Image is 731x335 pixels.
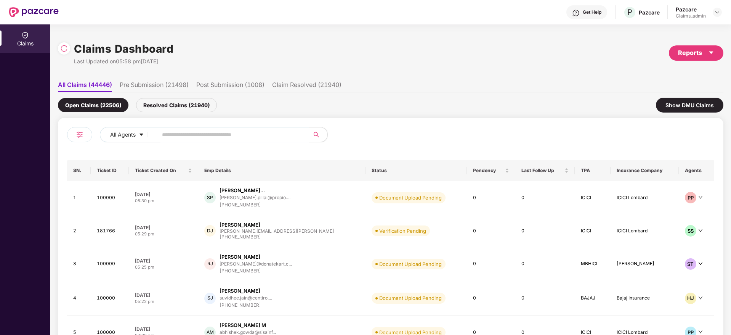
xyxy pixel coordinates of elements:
[611,215,679,247] td: ICICI Lombard
[379,294,442,302] div: Document Upload Pending
[67,247,91,282] td: 3
[698,296,703,300] span: down
[58,81,112,92] li: All Claims (44446)
[678,48,714,58] div: Reports
[708,50,714,56] span: caret-down
[515,215,575,247] td: 0
[714,9,720,15] img: svg+xml;base64,PHN2ZyBpZD0iRHJvcGRvd24tMzJ4MzIiIHhtbG5zPSJodHRwOi8vd3d3LnczLm9yZy8yMDAwL3N2ZyIgd2...
[220,330,276,335] div: abhishek.gowda@sisainf...
[467,281,515,316] td: 0
[21,31,29,39] img: svg+xml;base64,PHN2ZyBpZD0iQ2xhaW0iIHhtbG5zPSJodHRwOi8vd3d3LnczLm9yZy8yMDAwL3N2ZyIgd2lkdGg9IjIwIi...
[91,247,128,282] td: 100000
[135,231,192,237] div: 05:29 pm
[135,258,192,264] div: [DATE]
[220,295,272,300] div: suvidhee.jain@centiro....
[611,160,679,181] th: Insurance Company
[220,221,260,229] div: [PERSON_NAME]
[135,264,192,271] div: 05:25 pm
[135,167,187,174] span: Ticket Created On
[676,6,706,13] div: Pazcare
[220,195,290,200] div: [PERSON_NAME].pillai@propio....
[575,160,610,181] th: TPA
[135,191,192,198] div: [DATE]
[91,215,128,247] td: 181766
[575,247,610,282] td: MBHICL
[272,81,341,92] li: Claim Resolved (21940)
[220,229,334,234] div: [PERSON_NAME][EMAIL_ADDRESS][PERSON_NAME]
[136,98,217,112] div: Resolved Claims (21940)
[196,81,265,92] li: Post Submission (1008)
[67,160,91,181] th: SN.
[611,181,679,215] td: ICICI Lombard
[135,326,192,332] div: [DATE]
[74,40,173,57] h1: Claims Dashboard
[100,127,160,142] button: All Agentscaret-down
[685,293,696,304] div: HJ
[467,215,515,247] td: 0
[679,160,714,181] th: Agents
[521,167,563,174] span: Last Follow Up
[379,194,442,201] div: Document Upload Pending
[572,9,580,17] img: svg+xml;base64,PHN2ZyBpZD0iSGVscC0zMngzMiIgeG1sbnM9Imh0dHA6Ly93d3cudzMub3JnLzIwMDAvc3ZnIiB3aWR0aD...
[135,198,192,204] div: 05:30 pm
[379,260,442,268] div: Document Upload Pending
[204,258,216,270] div: RJ
[91,160,128,181] th: Ticket ID
[110,130,136,139] span: All Agents
[220,261,292,266] div: [PERSON_NAME]@donatekart.c...
[129,160,199,181] th: Ticket Created On
[575,281,610,316] td: BAJAJ
[467,247,515,282] td: 0
[120,81,189,92] li: Pre Submission (21498)
[676,13,706,19] div: Claims_admin
[74,57,173,66] div: Last Updated on 05:58 pm[DATE]
[204,225,216,237] div: DJ
[220,187,265,194] div: [PERSON_NAME]...
[220,322,266,329] div: [PERSON_NAME] M
[91,281,128,316] td: 100000
[698,228,703,233] span: down
[685,258,696,270] div: ST
[515,160,575,181] th: Last Follow Up
[139,132,144,138] span: caret-down
[611,281,679,316] td: Bajaj Insurance
[204,192,216,203] div: SP
[467,181,515,215] td: 0
[685,192,696,203] div: PP
[135,292,192,298] div: [DATE]
[698,195,703,200] span: down
[309,127,328,142] button: search
[67,281,91,316] td: 4
[220,201,290,209] div: [PHONE_NUMBER]
[75,130,84,139] img: svg+xml;base64,PHN2ZyB4bWxucz0iaHR0cDovL3d3dy53My5vcmcvMjAwMC9zdmciIHdpZHRoPSIyNCIgaGVpZ2h0PSIyNC...
[698,330,703,334] span: down
[67,215,91,247] td: 2
[135,298,192,305] div: 05:22 pm
[220,253,260,261] div: [PERSON_NAME]
[91,181,128,215] td: 100000
[220,302,272,309] div: [PHONE_NUMBER]
[611,247,679,282] td: [PERSON_NAME]
[627,8,632,17] span: P
[575,215,610,247] td: ICICI
[58,98,128,112] div: Open Claims (22506)
[685,225,696,237] div: SS
[60,45,68,52] img: svg+xml;base64,PHN2ZyBpZD0iUmVsb2FkLTMyeDMyIiB4bWxucz0iaHR0cDovL3d3dy53My5vcmcvMjAwMC9zdmciIHdpZH...
[583,9,601,15] div: Get Help
[135,224,192,231] div: [DATE]
[204,293,216,304] div: SJ
[575,181,610,215] td: ICICI
[220,287,260,295] div: [PERSON_NAME]
[220,234,334,241] div: [PHONE_NUMBER]
[198,160,365,181] th: Emp Details
[309,132,324,138] span: search
[467,160,515,181] th: Pendency
[473,167,503,174] span: Pendency
[67,181,91,215] td: 1
[220,267,292,275] div: [PHONE_NUMBER]
[379,227,426,235] div: Verification Pending
[656,98,723,113] div: Show DMU Claims
[515,281,575,316] td: 0
[698,261,703,266] span: down
[9,7,59,17] img: New Pazcare Logo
